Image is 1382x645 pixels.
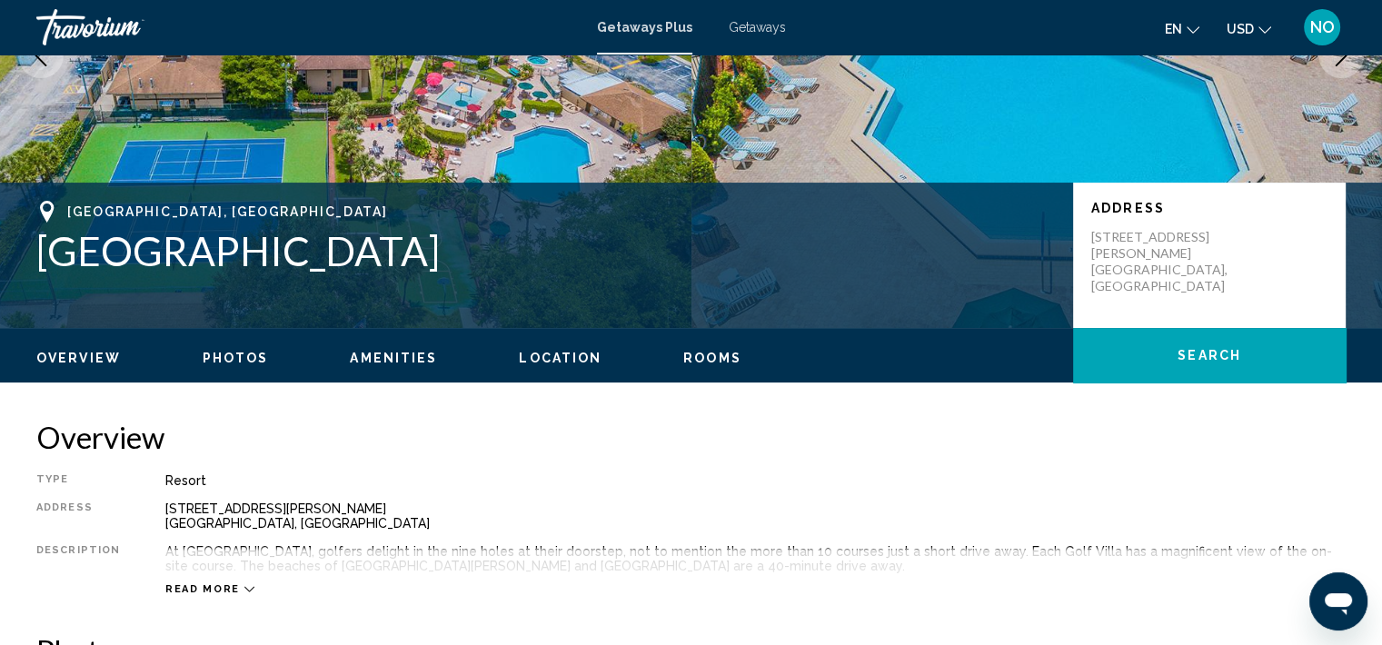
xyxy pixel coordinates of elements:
button: Change currency [1227,15,1271,42]
div: Resort [165,473,1346,488]
div: Description [36,544,120,573]
button: Next image [1318,33,1364,78]
button: Change language [1165,15,1199,42]
iframe: Button to launch messaging window [1309,572,1367,630]
span: Overview [36,351,121,365]
span: USD [1227,22,1254,36]
p: Address [1091,201,1327,215]
div: [STREET_ADDRESS][PERSON_NAME] [GEOGRAPHIC_DATA], [GEOGRAPHIC_DATA] [165,501,1346,531]
button: User Menu [1298,8,1346,46]
span: Rooms [683,351,741,365]
span: Search [1178,349,1241,363]
p: [STREET_ADDRESS][PERSON_NAME] [GEOGRAPHIC_DATA], [GEOGRAPHIC_DATA] [1091,229,1237,294]
span: Photos [203,351,269,365]
a: Travorium [36,9,579,45]
h1: [GEOGRAPHIC_DATA] [36,227,1055,274]
button: Overview [36,350,121,366]
span: Read more [165,583,240,595]
span: Amenities [350,351,437,365]
a: Getaways Plus [597,20,692,35]
button: Photos [203,350,269,366]
span: Location [519,351,602,365]
span: [GEOGRAPHIC_DATA], [GEOGRAPHIC_DATA] [67,204,387,219]
span: NO [1310,18,1335,36]
div: At [GEOGRAPHIC_DATA], golfers delight in the nine holes at their doorstep, not to mention the mor... [165,544,1346,573]
button: Previous image [18,33,64,78]
h2: Overview [36,419,1346,455]
button: Rooms [683,350,741,366]
div: Type [36,473,120,488]
button: Amenities [350,350,437,366]
span: en [1165,22,1182,36]
div: Address [36,501,120,531]
button: Search [1073,328,1346,382]
button: Read more [165,582,254,596]
button: Location [519,350,602,366]
a: Getaways [729,20,786,35]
